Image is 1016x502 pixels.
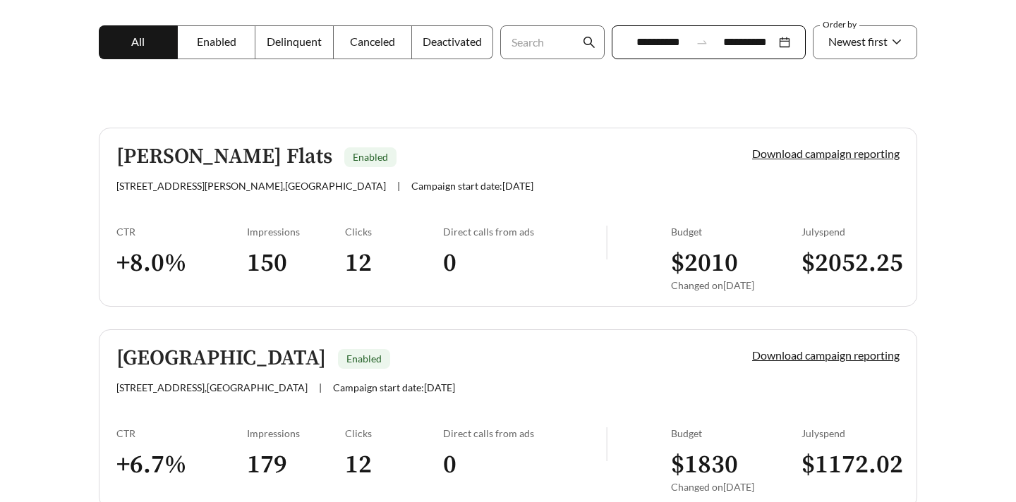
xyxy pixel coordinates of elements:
[671,247,802,279] h3: $ 2010
[802,427,900,439] div: July spend
[583,36,595,49] span: search
[99,128,917,307] a: [PERSON_NAME] FlatsEnabled[STREET_ADDRESS][PERSON_NAME],[GEOGRAPHIC_DATA]|Campaign start date:[DA...
[345,247,443,279] h3: 12
[247,226,345,238] div: Impressions
[696,36,708,49] span: to
[345,226,443,238] div: Clicks
[671,449,802,481] h3: $ 1830
[423,35,482,48] span: Deactivated
[131,35,145,48] span: All
[350,35,395,48] span: Canceled
[671,427,802,439] div: Budget
[411,180,533,192] span: Campaign start date: [DATE]
[267,35,322,48] span: Delinquent
[606,427,607,461] img: line
[116,427,247,439] div: CTR
[116,347,326,370] h5: [GEOGRAPHIC_DATA]
[671,481,802,493] div: Changed on [DATE]
[116,381,308,393] span: [STREET_ADDRESS] , [GEOGRAPHIC_DATA]
[247,247,345,279] h3: 150
[802,449,900,481] h3: $ 1172.02
[247,427,345,439] div: Impressions
[397,180,400,192] span: |
[802,226,900,238] div: July spend
[319,381,322,393] span: |
[346,353,382,365] span: Enabled
[443,247,606,279] h3: 0
[197,35,236,48] span: Enabled
[353,151,388,163] span: Enabled
[345,449,443,481] h3: 12
[116,226,247,238] div: CTR
[116,247,247,279] h3: + 8.0 %
[116,180,386,192] span: [STREET_ADDRESS][PERSON_NAME] , [GEOGRAPHIC_DATA]
[116,449,247,481] h3: + 6.7 %
[802,247,900,279] h3: $ 2052.25
[606,226,607,259] img: line
[696,36,708,49] span: swap-right
[752,348,900,362] a: Download campaign reporting
[443,427,606,439] div: Direct calls from ads
[671,226,802,238] div: Budget
[345,427,443,439] div: Clicks
[752,147,900,160] a: Download campaign reporting
[116,145,332,169] h5: [PERSON_NAME] Flats
[828,35,888,48] span: Newest first
[247,449,345,481] h3: 179
[671,279,802,291] div: Changed on [DATE]
[443,449,606,481] h3: 0
[443,226,606,238] div: Direct calls from ads
[333,381,455,393] span: Campaign start date: [DATE]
